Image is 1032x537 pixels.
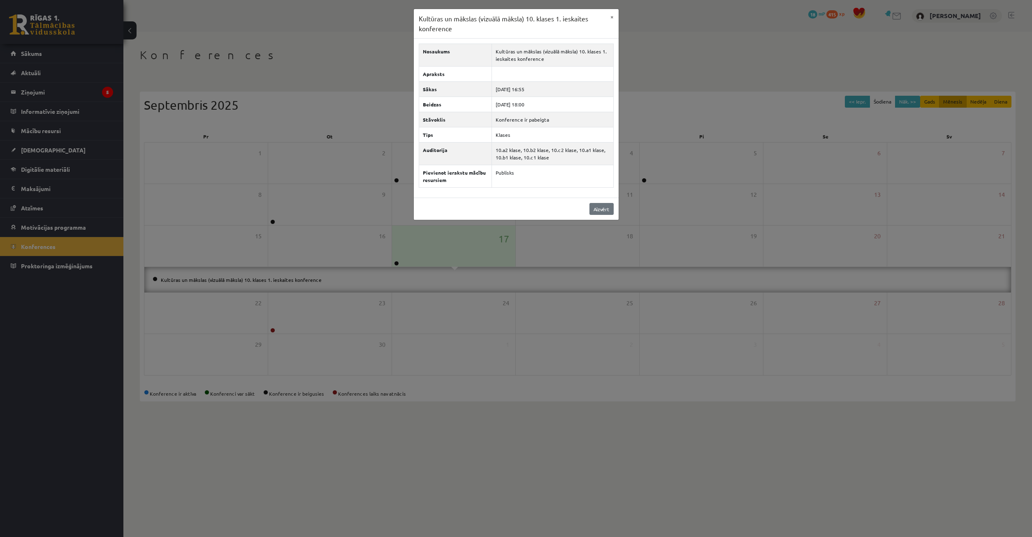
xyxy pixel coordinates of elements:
td: Konference ir pabeigta [492,112,613,127]
th: Beidzas [419,97,492,112]
th: Auditorija [419,143,492,165]
th: Stāvoklis [419,112,492,127]
td: 10.a2 klase, 10.b2 klase, 10.c2 klase, 10.a1 klase, 10.b1 klase, 10.c1 klase [492,143,613,165]
th: Apraksts [419,67,492,82]
h3: Kultūras un mākslas (vizuālā māksla) 10. klases 1. ieskaites konference [419,14,605,33]
td: Klases [492,127,613,143]
td: [DATE] 16:55 [492,82,613,97]
th: Tips [419,127,492,143]
td: [DATE] 18:00 [492,97,613,112]
th: Sākas [419,82,492,97]
a: Aizvērt [589,203,614,215]
button: × [605,9,619,25]
th: Nosaukums [419,44,492,67]
th: Pievienot ierakstu mācību resursiem [419,165,492,188]
td: Kultūras un mākslas (vizuālā māksla) 10. klases 1. ieskaites konference [492,44,613,67]
td: Publisks [492,165,613,188]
